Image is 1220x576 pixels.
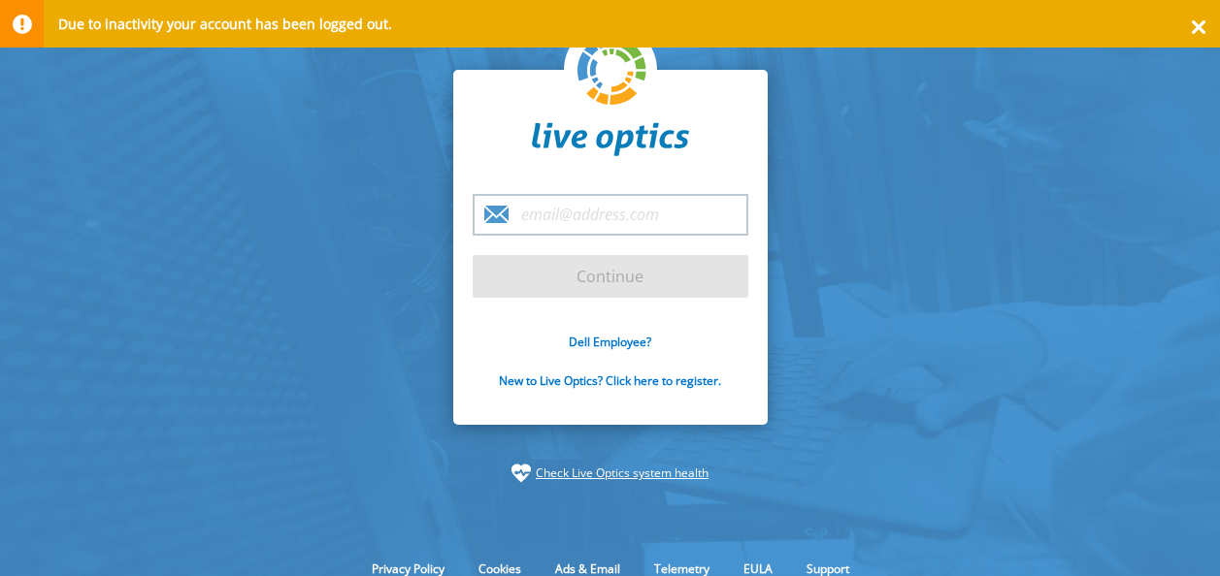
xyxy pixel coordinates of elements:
[536,464,709,483] a: Check Live Optics system health
[577,37,647,107] img: liveoptics-logo.svg
[532,122,689,157] img: liveoptics-word.svg
[511,464,531,483] img: status-check-icon.svg
[473,194,748,236] input: email@address.com
[569,334,651,350] a: Dell Employee?
[499,372,721,389] a: New to Live Optics? Click here to register.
